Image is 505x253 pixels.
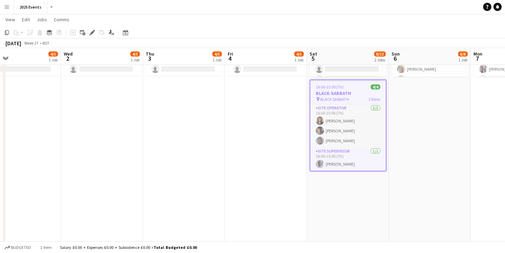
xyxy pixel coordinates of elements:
span: Wed [64,51,73,57]
button: 2025 Events [14,0,47,14]
span: 3 [145,55,154,62]
span: Jobs [37,16,47,23]
div: 1 Job [213,57,221,62]
span: 4 [227,55,233,62]
span: 2 Roles [369,97,380,102]
a: Comms [51,15,72,24]
span: 6 [390,55,400,62]
app-card-role: Site Supervisor1/116:00-23:00 (7h)[PERSON_NAME] [310,147,386,171]
a: Edit [19,15,33,24]
span: 8/12 [374,51,386,57]
span: 4/4 [371,84,380,89]
span: Fri [228,51,233,57]
span: 16:00-23:00 (7h) [316,84,344,89]
div: 1 Job [294,57,303,62]
span: Edit [22,16,30,23]
span: Budgeted [11,245,31,250]
h3: BLACK SABBATH [310,90,386,96]
div: 1 Job [49,57,58,62]
div: 1 Job [458,57,467,62]
span: Total Budgeted £0.00 [154,245,197,250]
div: 1 Job [131,57,140,62]
span: 4/5 [294,51,304,57]
app-card-role: Site Operative3/316:00-23:00 (7h)[PERSON_NAME][PERSON_NAME][PERSON_NAME] [310,104,386,147]
span: View [5,16,15,23]
span: Mon [473,51,482,57]
app-job-card: 16:00-23:00 (7h)4/4BLACK SABBATH BLACK SABBATH2 RolesSite Operative3/316:00-23:00 (7h)[PERSON_NAM... [310,80,386,171]
span: 6/8 [458,51,468,57]
span: Thu [146,51,154,57]
div: Salary £0.00 + Expenses £0.00 + Subsistence £0.00 = [60,245,197,250]
span: Sun [392,51,400,57]
span: BLACK SABBATH [320,97,349,102]
span: 1 item [38,245,54,250]
div: [DATE] [5,40,21,47]
span: Comms [54,16,69,23]
span: 4/5 [48,51,58,57]
span: 4/5 [212,51,222,57]
button: Budgeted [3,244,32,251]
span: 5 [309,55,317,62]
span: 7 [472,55,482,62]
div: 2 Jobs [374,57,385,62]
span: 4/5 [130,51,140,57]
a: View [3,15,18,24]
a: Jobs [34,15,50,24]
span: Sat [310,51,317,57]
span: Week 27 [23,40,40,46]
span: 2 [63,55,73,62]
div: BST [43,40,49,46]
